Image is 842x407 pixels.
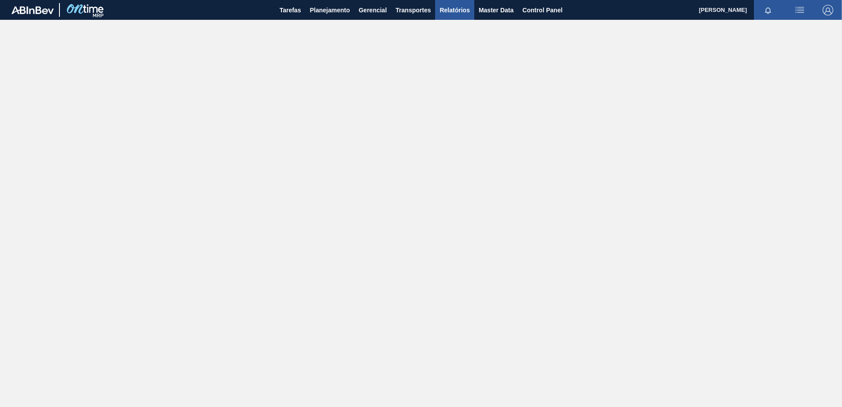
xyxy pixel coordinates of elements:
[280,5,301,15] span: Tarefas
[794,5,805,15] img: userActions
[439,5,469,15] span: Relatórios
[522,5,562,15] span: Control Panel
[395,5,431,15] span: Transportes
[11,6,54,14] img: TNhmsLtSVTkK8tSr43FrP2fwEKptu5GPRR3wAAAABJRU5ErkJggg==
[754,4,782,16] button: Notificações
[479,5,513,15] span: Master Data
[310,5,350,15] span: Planejamento
[823,5,833,15] img: Logout
[358,5,387,15] span: Gerencial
